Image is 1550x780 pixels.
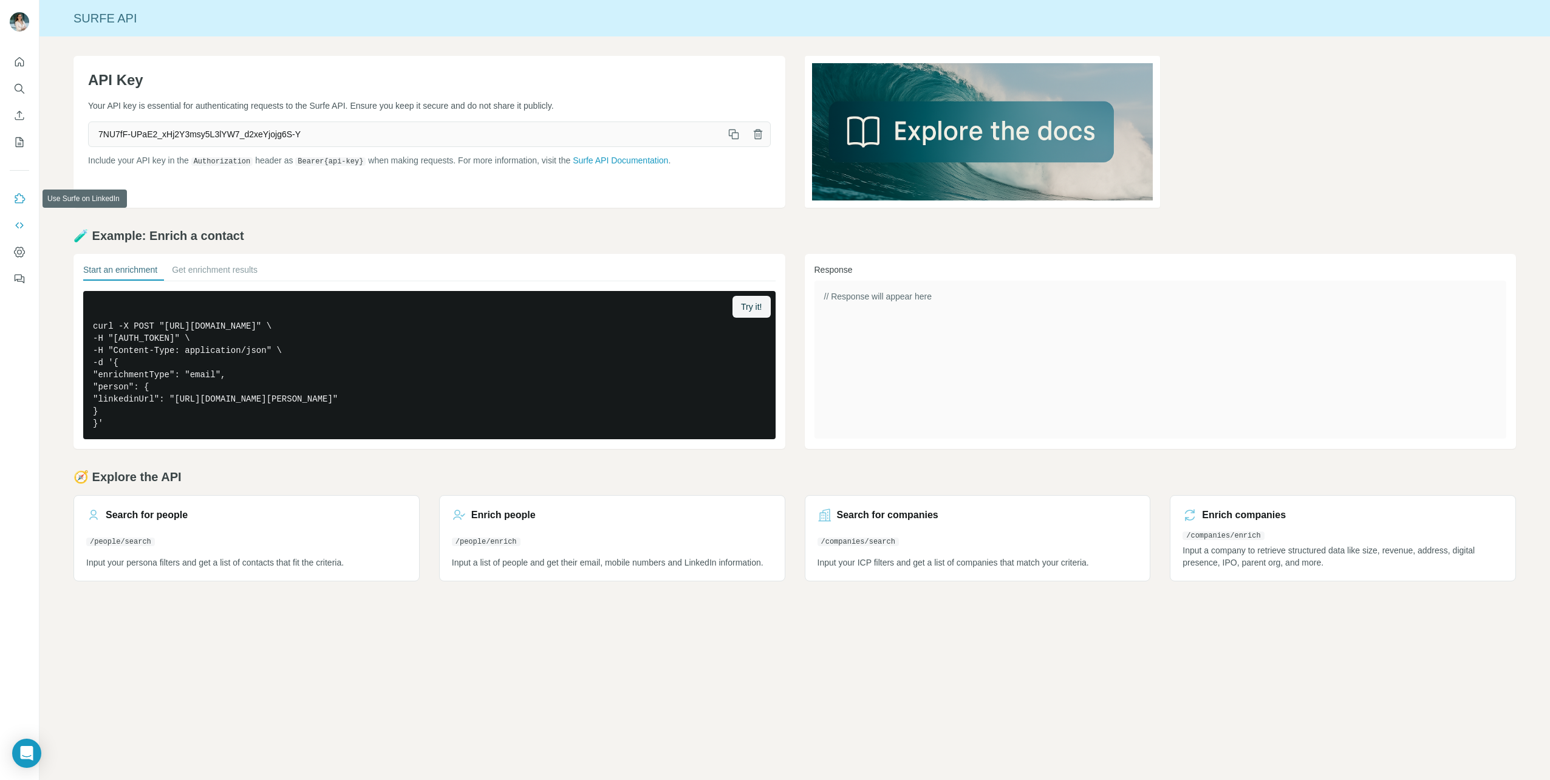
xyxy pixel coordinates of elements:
[818,556,1138,569] p: Input your ICP filters and get a list of companies that match your criteria.
[471,508,536,522] h3: Enrich people
[73,495,420,581] a: Search for people/people/searchInput your persona filters and get a list of contacts that fit the...
[10,268,29,290] button: Feedback
[573,156,668,165] a: Surfe API Documentation
[10,12,29,32] img: Avatar
[73,227,1516,244] h2: 🧪 Example: Enrich a contact
[83,264,157,281] button: Start an enrichment
[10,51,29,73] button: Quick start
[191,157,253,166] code: Authorization
[89,123,722,145] span: 7NU7fF-UPaE2_xHj2Y3msy5L3lYW7_d2xeYjojg6S-Y
[83,291,776,439] pre: curl -X POST "[URL][DOMAIN_NAME]" \ -H "[AUTH_TOKEN]" \ -H "Content-Type: application/json" \ -d ...
[1170,495,1516,581] a: Enrich companies/companies/enrichInput a company to retrieve structured data like size, revenue, ...
[106,508,188,522] h3: Search for people
[10,188,29,210] button: Use Surfe on LinkedIn
[837,508,938,522] h3: Search for companies
[824,292,932,301] span: // Response will appear here
[12,739,41,768] div: Open Intercom Messenger
[10,131,29,153] button: My lists
[10,214,29,236] button: Use Surfe API
[439,495,785,581] a: Enrich people/people/enrichInput a list of people and get their email, mobile numbers and LinkedI...
[39,10,1550,27] div: Surfe API
[10,241,29,263] button: Dashboard
[10,78,29,100] button: Search
[1183,532,1264,540] code: /companies/enrich
[814,264,1507,276] h3: Response
[88,154,771,167] p: Include your API key in the header as when making requests. For more information, visit the .
[86,538,155,546] code: /people/search
[452,556,773,569] p: Input a list of people and get their email, mobile numbers and LinkedIn information.
[732,296,770,318] button: Try it!
[452,538,521,546] code: /people/enrich
[10,104,29,126] button: Enrich CSV
[1202,508,1286,522] h3: Enrich companies
[172,264,258,281] button: Get enrichment results
[88,70,771,90] h1: API Key
[88,100,771,112] p: Your API key is essential for authenticating requests to the Surfe API. Ensure you keep it secure...
[818,538,899,546] code: /companies/search
[73,468,1516,485] h2: 🧭 Explore the API
[295,157,366,166] code: Bearer {api-key}
[1183,544,1503,569] p: Input a company to retrieve structured data like size, revenue, address, digital presence, IPO, p...
[741,301,762,313] span: Try it!
[805,495,1151,581] a: Search for companies/companies/searchInput your ICP filters and get a list of companies that matc...
[86,556,407,569] p: Input your persona filters and get a list of contacts that fit the criteria.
